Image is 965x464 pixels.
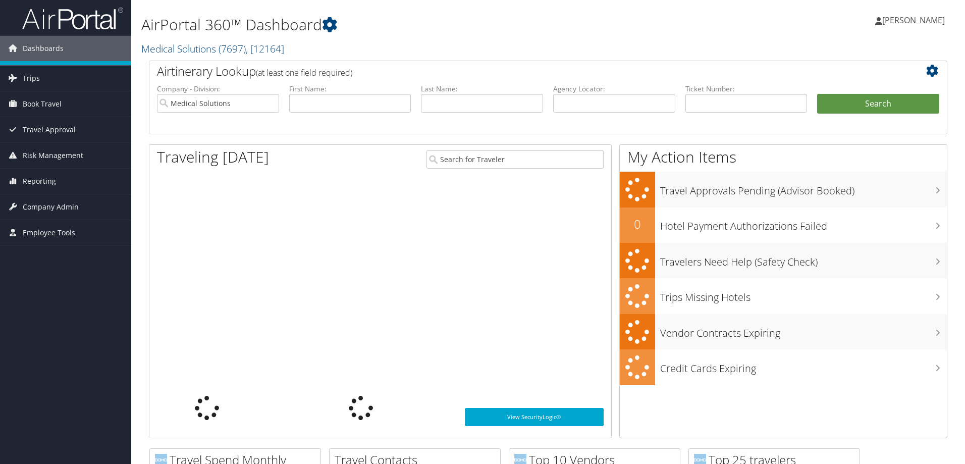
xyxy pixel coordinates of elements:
span: , [ 12164 ] [246,42,284,56]
h1: Traveling [DATE] [157,146,269,168]
span: Employee Tools [23,220,75,245]
span: ( 7697 ) [219,42,246,56]
a: Travel Approvals Pending (Advisor Booked) [620,172,947,208]
a: 0Hotel Payment Authorizations Failed [620,208,947,243]
a: Trips Missing Hotels [620,278,947,314]
h1: AirPortal 360™ Dashboard [141,14,684,35]
h3: Credit Cards Expiring [660,356,947,376]
h3: Trips Missing Hotels [660,285,947,304]
h2: 0 [620,216,655,233]
a: Medical Solutions [141,42,284,56]
h2: Airtinerary Lookup [157,63,873,80]
button: Search [817,94,939,114]
span: Risk Management [23,143,83,168]
label: First Name: [289,84,411,94]
span: Company Admin [23,194,79,220]
a: Credit Cards Expiring [620,349,947,385]
span: [PERSON_NAME] [882,15,945,26]
h3: Travel Approvals Pending (Advisor Booked) [660,179,947,198]
span: (at least one field required) [256,67,352,78]
span: Dashboards [23,36,64,61]
a: View SecurityLogic® [465,408,604,426]
label: Last Name: [421,84,543,94]
span: Reporting [23,169,56,194]
label: Agency Locator: [553,84,675,94]
a: Vendor Contracts Expiring [620,314,947,350]
span: Travel Approval [23,117,76,142]
input: Search for Traveler [426,150,604,169]
img: airportal-logo.png [22,7,123,30]
span: Trips [23,66,40,91]
label: Ticket Number: [685,84,808,94]
h3: Vendor Contracts Expiring [660,321,947,340]
label: Company - Division: [157,84,279,94]
h3: Hotel Payment Authorizations Failed [660,214,947,233]
a: [PERSON_NAME] [875,5,955,35]
h1: My Action Items [620,146,947,168]
a: Travelers Need Help (Safety Check) [620,243,947,279]
h3: Travelers Need Help (Safety Check) [660,250,947,269]
span: Book Travel [23,91,62,117]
